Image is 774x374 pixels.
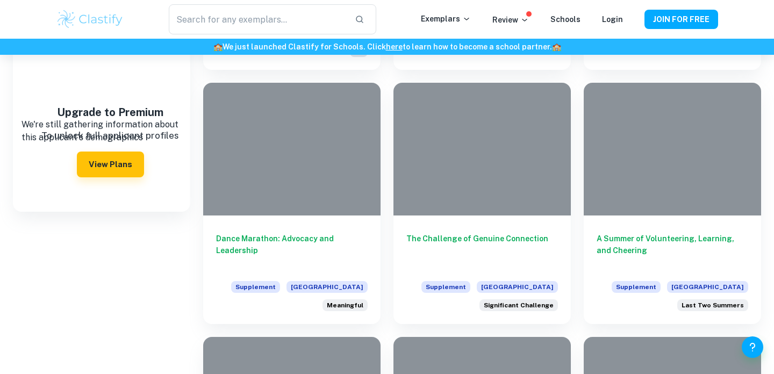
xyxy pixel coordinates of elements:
span: 🏫 [552,42,561,51]
span: Significant Challenge [484,300,554,310]
span: [GEOGRAPHIC_DATA] [477,281,558,293]
button: JOIN FOR FREE [644,10,718,29]
button: Help and Feedback [742,336,763,358]
span: 🏫 [213,42,223,51]
h6: Dance Marathon: Advocacy and Leadership [216,233,368,268]
h5: Upgrade to Premium [39,104,181,120]
a: The Challenge of Genuine ConnectionSupplement[GEOGRAPHIC_DATA]What is the most significant challe... [393,83,571,325]
button: View Plans [77,152,144,177]
h6: A Summer of Volunteering, Learning, and Cheering [597,233,748,268]
span: Supplement [612,281,661,293]
h6: The Challenge of Genuine Connection [406,233,558,268]
span: [GEOGRAPHIC_DATA] [286,281,368,293]
p: Review [492,14,529,26]
a: A Summer of Volunteering, Learning, and CheeringSupplement[GEOGRAPHIC_DATA]How did you spend your... [584,83,761,325]
input: Search for any exemplars... [169,4,346,34]
p: Exemplars [421,13,471,25]
span: Supplement [231,281,280,293]
span: Meaningful [327,300,363,310]
a: Login [602,15,623,24]
a: Dance Marathon: Advocacy and LeadershipSupplement[GEOGRAPHIC_DATA]Tell us about something that is... [203,83,381,325]
div: Tell us about something that is meaningful to you and why. [322,299,368,311]
span: Last Two Summers [682,300,744,310]
span: [GEOGRAPHIC_DATA] [667,281,748,293]
a: here [386,42,403,51]
h6: We just launched Clastify for Schools. Click to learn how to become a school partner. [2,41,772,53]
div: What is the most significant challenge that society faces today? [479,299,558,311]
a: Schools [550,15,580,24]
div: How did you spend your last two summers? [677,299,748,311]
span: Supplement [421,281,470,293]
p: To unlock full applicant profiles [39,129,181,143]
img: Clastify logo [56,9,124,30]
